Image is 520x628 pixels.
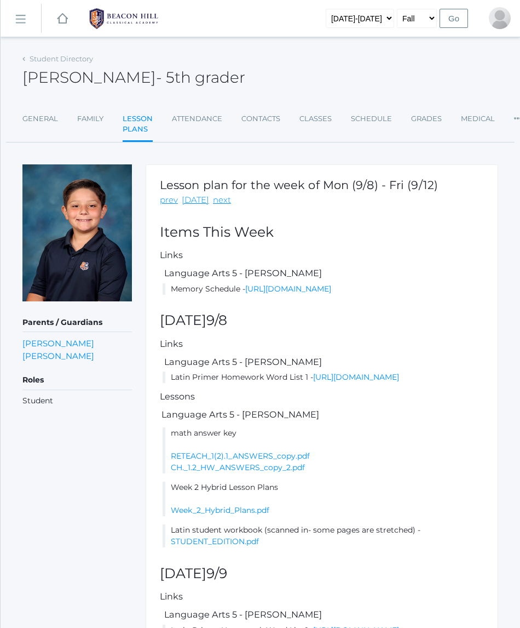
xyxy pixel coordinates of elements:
[160,225,484,240] h2: Items This Week
[440,9,468,28] input: Go
[30,54,93,63] a: Student Directory
[163,482,484,516] li: Week 2 Hybrid Lesson Plans
[171,463,305,472] a: CH._1.2_HW_ANSWERS_copy_2.pdf
[22,164,132,301] img: Aiden Oceguera
[245,284,331,294] a: [URL][DOMAIN_NAME]
[22,337,94,350] a: [PERSON_NAME]
[206,565,227,581] span: 9/9
[22,371,132,390] h5: Roles
[171,536,259,546] a: STUDENT_EDITION.pdf
[22,313,132,332] h5: Parents / Guardians
[461,108,495,130] a: Medical
[213,194,231,207] a: next
[206,312,227,328] span: 9/8
[163,269,484,278] h5: Language Arts 5 - [PERSON_NAME]
[156,68,245,87] span: - 5th grader
[160,410,484,420] h5: Language Arts 5 - [PERSON_NAME]
[160,339,484,349] h5: Links
[22,108,58,130] a: General
[313,372,399,382] a: [URL][DOMAIN_NAME]
[160,592,484,602] h5: Links
[163,283,484,295] li: Memory Schedule -
[163,357,484,367] h5: Language Arts 5 - [PERSON_NAME]
[351,108,392,130] a: Schedule
[22,395,132,407] li: Student
[160,250,484,260] h5: Links
[160,313,484,328] h2: [DATE]
[160,179,438,191] h1: Lesson plan for the week of Mon (9/8) - Fri (9/12)
[241,108,280,130] a: Contacts
[22,350,94,362] a: [PERSON_NAME]
[123,108,153,142] a: Lesson Plans
[172,108,222,130] a: Attendance
[163,610,484,620] h5: Language Arts 5 - [PERSON_NAME]
[163,524,484,547] li: Latin student workbook (scanned in- some pages are stretched) -
[299,108,332,130] a: Classes
[171,451,310,461] a: RETEACH_1(2).1_ANSWERS_copy.pdf
[163,372,484,383] li: Latin Primer Homework Word List 1 -
[171,505,269,515] a: Week_2_Hybrid_Plans.pdf
[411,108,442,130] a: Grades
[160,566,484,581] h2: [DATE]
[163,427,484,473] li: math answer key
[160,194,178,207] a: prev
[83,5,165,32] img: BHCALogos-05-308ed15e86a5a0abce9b8dd61676a3503ac9727e845dece92d48e8588c001991.png
[489,7,511,29] div: Andrea Oceguera
[182,194,209,207] a: [DATE]
[22,69,245,86] h2: [PERSON_NAME]
[77,108,103,130] a: Family
[160,392,484,402] h5: Lessons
